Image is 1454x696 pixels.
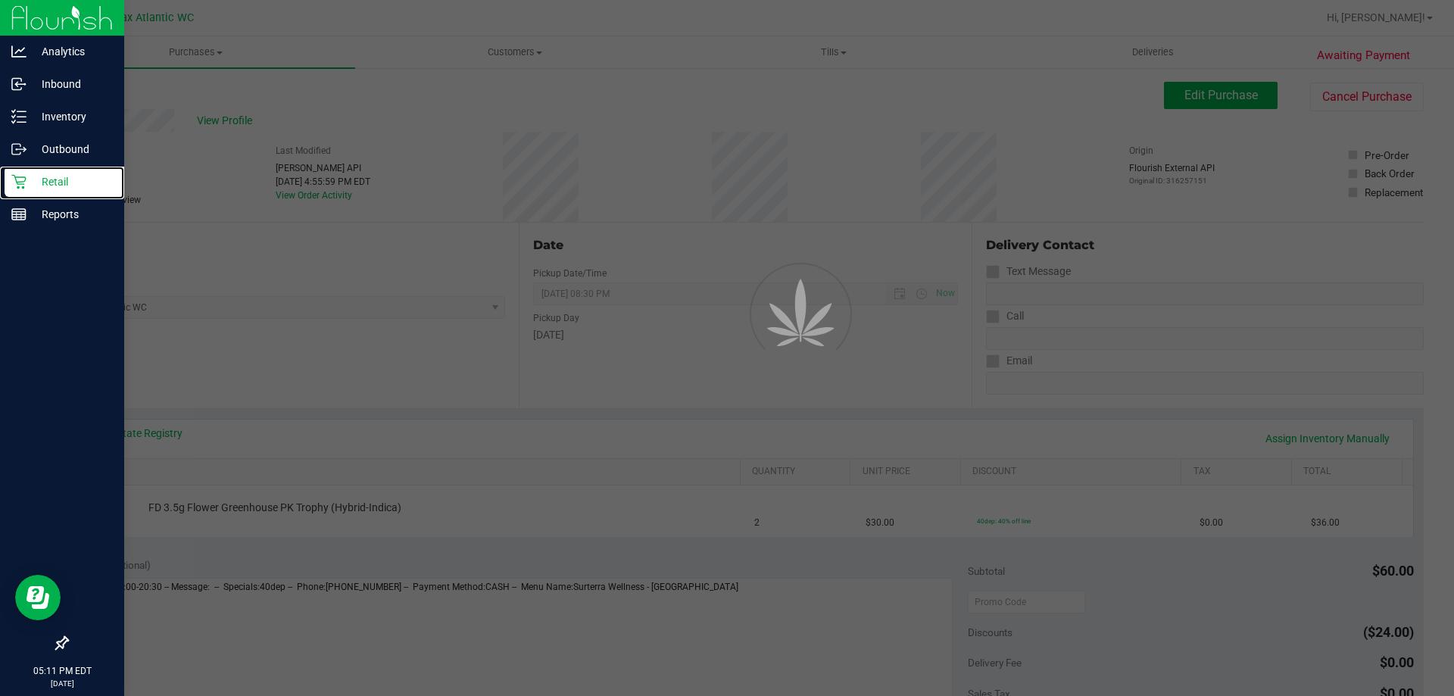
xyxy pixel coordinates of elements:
[27,108,117,126] p: Inventory
[11,207,27,222] inline-svg: Reports
[27,173,117,191] p: Retail
[27,75,117,93] p: Inbound
[11,76,27,92] inline-svg: Inbound
[11,109,27,124] inline-svg: Inventory
[15,575,61,620] iframe: Resource center
[27,140,117,158] p: Outbound
[11,142,27,157] inline-svg: Outbound
[7,678,117,689] p: [DATE]
[7,664,117,678] p: 05:11 PM EDT
[11,174,27,189] inline-svg: Retail
[11,44,27,59] inline-svg: Analytics
[27,42,117,61] p: Analytics
[27,205,117,223] p: Reports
